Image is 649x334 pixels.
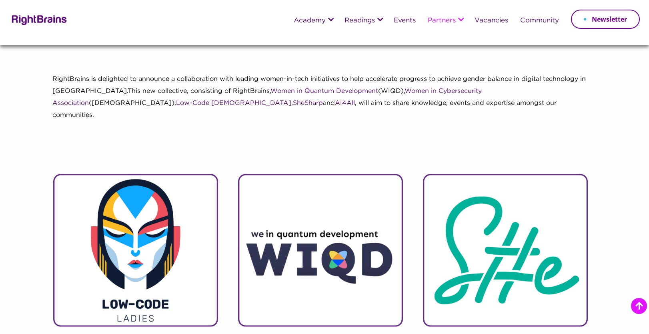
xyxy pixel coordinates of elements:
p: RightBrains is delighted to announce a collaboration with leading women-in-tech initiatives to he... [52,73,597,129]
a: Readings [345,17,375,24]
a: Newsletter [571,10,640,29]
span: (WIQD), [378,88,405,94]
a: Partners [428,17,456,24]
span: and [323,100,355,106]
a: Vacancies [475,17,508,24]
a: Low-Code [DEMOGRAPHIC_DATA] [176,100,291,106]
a: Community [520,17,559,24]
img: Rightbrains [9,14,67,25]
a: Women in Quantum Development [270,88,378,94]
a: Events [394,17,416,24]
a: Academy [294,17,326,24]
span: , [291,100,293,106]
span: This new collective, consisting of RightBrains, [128,88,270,94]
a: SheSharp [293,100,323,106]
a: AI4All [335,100,355,106]
span: ([DEMOGRAPHIC_DATA]), [89,100,176,106]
